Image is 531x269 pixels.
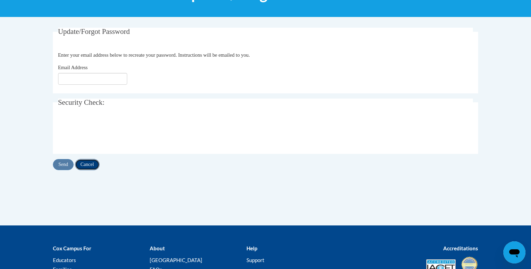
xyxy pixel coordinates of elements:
input: Email [58,73,127,85]
span: Security Check: [58,98,105,106]
b: Cox Campus For [53,245,91,251]
a: Educators [53,257,76,263]
b: About [150,245,165,251]
span: Update/Forgot Password [58,27,130,36]
b: Accreditations [443,245,478,251]
a: [GEOGRAPHIC_DATA] [150,257,202,263]
b: Help [246,245,257,251]
span: Email Address [58,65,88,70]
a: Support [246,257,264,263]
input: Cancel [75,159,100,170]
iframe: Button to launch messaging window [503,241,525,263]
span: Enter your email address below to recreate your password. Instructions will be emailed to you. [58,52,250,58]
iframe: reCAPTCHA [58,118,163,145]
